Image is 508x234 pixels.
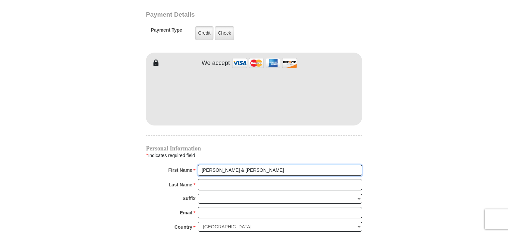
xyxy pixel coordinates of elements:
[169,180,192,189] strong: Last Name
[231,56,298,70] img: credit cards accepted
[180,208,192,217] strong: Email
[146,146,362,151] h4: Personal Information
[183,194,195,203] strong: Suffix
[146,151,362,160] div: Indicates required field
[202,60,230,67] h4: We accept
[146,11,316,19] h3: Payment Details
[215,26,234,40] label: Check
[151,27,182,36] h5: Payment Type
[168,165,192,175] strong: First Name
[195,26,213,40] label: Credit
[175,222,192,232] strong: Country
